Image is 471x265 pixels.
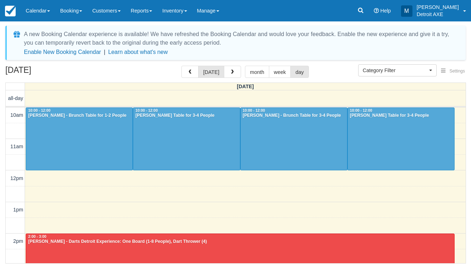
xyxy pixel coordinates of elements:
span: 12pm [10,175,23,181]
span: 2:00 - 3:00 [28,235,46,239]
span: [DATE] [237,84,254,89]
div: [PERSON_NAME] Table for 3-4 People [135,113,238,119]
p: [PERSON_NAME] [417,4,459,11]
span: 10:00 - 12:00 [350,109,372,112]
a: 10:00 - 12:00[PERSON_NAME] Table for 3-4 People [347,107,455,170]
p: Detroit AXE [417,11,459,18]
a: 10:00 - 12:00[PERSON_NAME] - Brunch Table for 1-2 People [26,107,133,170]
button: Enable New Booking Calendar [24,49,101,56]
div: [PERSON_NAME] - Brunch Table for 1-2 People [28,113,131,119]
span: 10am [10,112,23,118]
div: [PERSON_NAME] - Darts Detroit Experience: One Board (1-8 People), Dart Thrower (4) [28,239,452,245]
i: Help [374,8,379,13]
span: 1pm [13,207,23,212]
img: checkfront-main-nav-mini-logo.png [5,6,16,16]
button: week [269,66,291,78]
h2: [DATE] [5,66,96,79]
span: 10:00 - 12:00 [135,109,157,112]
div: [PERSON_NAME] - Brunch Table for 3-4 People [242,113,345,119]
button: month [245,66,269,78]
div: M [401,5,412,17]
button: [DATE] [198,66,224,78]
button: Category Filter [358,64,437,76]
button: Settings [437,66,469,76]
span: Category Filter [363,67,427,74]
button: day [290,66,309,78]
span: | [104,49,105,55]
span: Settings [450,69,465,74]
a: 2:00 - 3:00[PERSON_NAME] - Darts Detroit Experience: One Board (1-8 People), Dart Thrower (4) [26,234,455,265]
span: 2pm [13,238,23,244]
a: 10:00 - 12:00[PERSON_NAME] Table for 3-4 People [133,107,240,170]
a: Learn about what's new [108,49,168,55]
span: 10:00 - 12:00 [28,109,50,112]
span: Help [380,8,391,14]
span: 10:00 - 12:00 [243,109,265,112]
a: 10:00 - 12:00[PERSON_NAME] - Brunch Table for 3-4 People [240,107,347,170]
span: 11am [10,144,23,149]
div: A new Booking Calendar experience is available! We have refreshed the Booking Calendar and would ... [24,30,457,47]
div: [PERSON_NAME] Table for 3-4 People [350,113,452,119]
span: all-day [8,95,23,101]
